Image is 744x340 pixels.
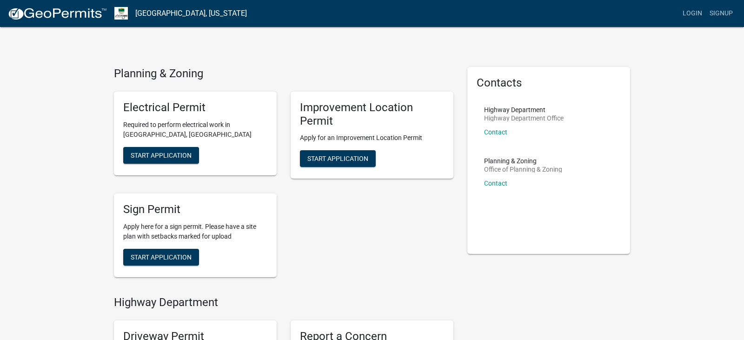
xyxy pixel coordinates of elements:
button: Start Application [300,150,376,167]
p: Highway Department Office [484,115,564,121]
h5: Electrical Permit [123,101,267,114]
span: Start Application [307,155,368,162]
p: Required to perform electrical work in [GEOGRAPHIC_DATA], [GEOGRAPHIC_DATA] [123,120,267,140]
p: Planning & Zoning [484,158,562,164]
img: Morgan County, Indiana [114,7,128,20]
p: Apply for an Improvement Location Permit [300,133,444,143]
button: Start Application [123,147,199,164]
p: Apply here for a sign permit. Please have a site plan with setbacks marked for upload [123,222,267,241]
h5: Sign Permit [123,203,267,216]
a: [GEOGRAPHIC_DATA], [US_STATE] [135,6,247,21]
h5: Improvement Location Permit [300,101,444,128]
p: Office of Planning & Zoning [484,166,562,173]
p: Highway Department [484,107,564,113]
h4: Planning & Zoning [114,67,453,80]
a: Contact [484,128,507,136]
h5: Contacts [477,76,621,90]
a: Signup [706,5,737,22]
span: Start Application [131,151,192,159]
a: Contact [484,180,507,187]
h4: Highway Department [114,296,453,309]
button: Start Application [123,249,199,266]
a: Login [679,5,706,22]
span: Start Application [131,253,192,261]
